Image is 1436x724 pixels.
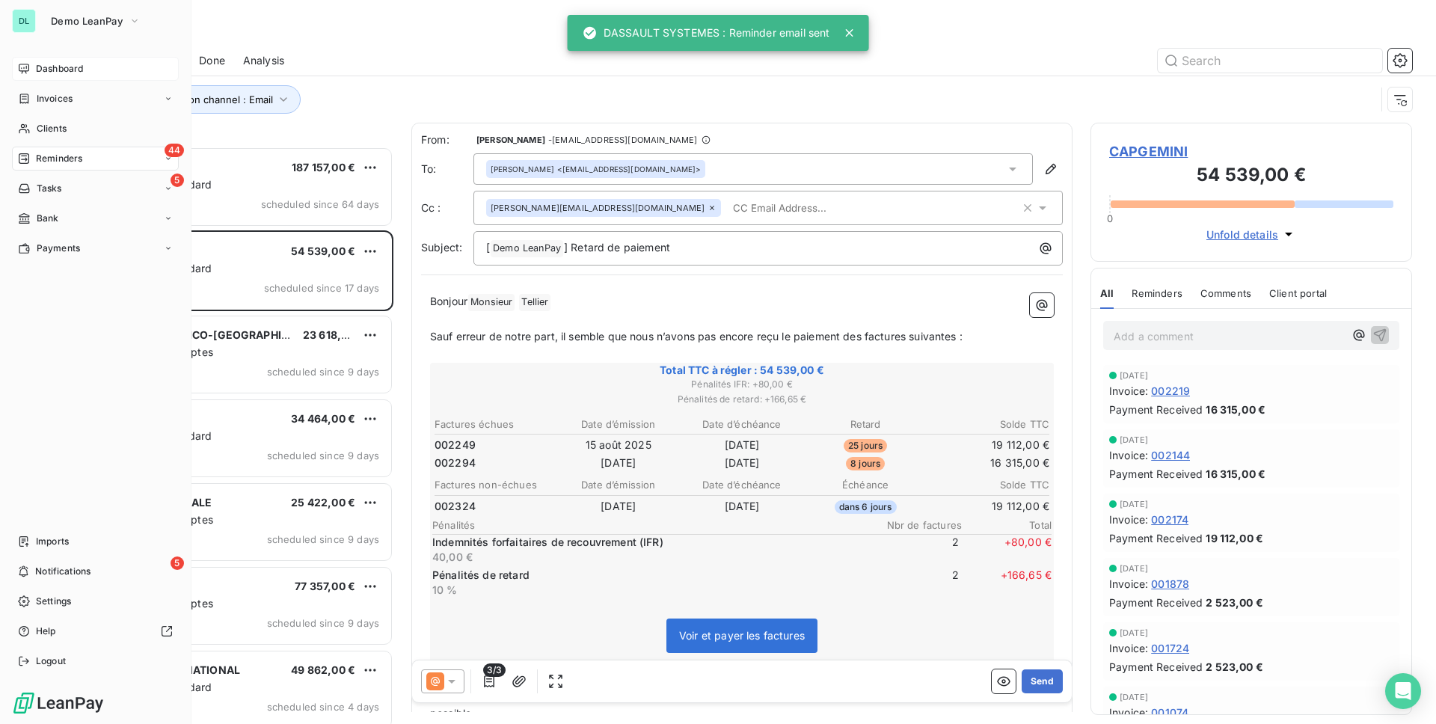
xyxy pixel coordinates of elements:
td: 19 112,00 € [928,437,1050,453]
span: Reminders [36,152,82,165]
span: Total [962,519,1052,531]
span: 2 [869,535,959,565]
span: [DATE] [1120,564,1148,573]
span: 5 [171,556,184,570]
span: 002174 [1151,512,1188,527]
a: Help [12,619,179,643]
span: 3/3 [483,663,506,677]
span: Logout [36,654,66,668]
button: Communication channel : Email [106,85,301,114]
span: Payment Received [1109,659,1203,675]
div: <[EMAIL_ADDRESS][DOMAIN_NAME]> [491,164,701,174]
p: Pénalités de retard [432,568,866,583]
span: Invoice : [1109,705,1148,720]
span: scheduled since 17 days [264,282,379,294]
span: 34 464,00 € [291,412,355,425]
span: 5 [171,174,184,187]
span: 002219 [1151,383,1190,399]
span: 16 315,00 € [1206,402,1265,417]
button: Unfold details [1202,226,1301,243]
label: Cc : [421,200,473,215]
p: 10 % [432,583,866,598]
span: Plan grands comptes [107,346,213,358]
span: ] Retard de paiement [564,241,670,254]
td: [DATE] [681,455,803,471]
span: Subject: [421,241,462,254]
span: 23 618,00 € [303,328,365,341]
span: 25 jours [844,439,887,452]
span: Tellier [519,294,550,311]
span: 187 157,00 € [292,161,355,174]
td: 15 août 2025 [557,437,679,453]
span: scheduled since 4 days [267,701,379,713]
span: Help [36,625,56,638]
span: 16 315,00 € [1206,466,1265,482]
span: [PERSON_NAME] [476,135,545,144]
span: Sauf erreur de notre part, il semble que nous n’avons pas encore reçu le paiement des factures su... [430,330,963,343]
span: Communication channel : Email [129,93,273,105]
th: Date d’échéance [681,417,803,432]
span: Plan grands comptes [107,513,213,526]
img: Logo LeanPay [12,691,105,715]
span: scheduled since 9 days [267,450,379,461]
td: [DATE] [681,437,803,453]
td: 19 112,00 € [928,498,1050,515]
input: Search [1158,49,1382,73]
th: Factures échues [434,417,556,432]
span: Plan grands comptes [107,597,213,610]
th: Solde TTC [928,417,1050,432]
span: 2 [869,568,959,598]
th: Retard [805,417,927,432]
span: Payment Received [1109,402,1203,417]
span: Bonjour [430,295,467,307]
span: All [1100,287,1114,299]
th: Factures non-échues [434,477,556,493]
span: Clients [37,122,67,135]
span: Invoice : [1109,512,1148,527]
td: 16 315,00 € [928,455,1050,471]
h3: 54 539,00 € [1109,162,1393,191]
span: Tasks [37,182,62,195]
td: [DATE] [557,498,679,515]
span: CAPGEMINI [1109,141,1393,162]
span: 002249 [435,438,476,452]
span: Payment Received [1109,530,1203,546]
label: To: [421,162,473,177]
span: Invoices [37,92,73,105]
span: 44 [165,144,184,157]
span: scheduled since 9 days [267,617,379,629]
span: Total TTC à régler : 54 539,00 € [432,363,1052,378]
span: Imports [36,535,69,548]
span: 19 112,00 € [1206,530,1263,546]
span: Reminders [1132,287,1182,299]
span: 2 523,00 € [1206,659,1263,675]
th: Date d’émission [557,417,679,432]
span: [DATE] [1120,435,1148,444]
div: DASSAULT SYSTEMES : Reminder email sent [583,19,830,46]
span: Done [199,53,225,68]
span: Pénalités de retard : + 166,65 € [432,393,1052,406]
span: [PERSON_NAME][EMAIL_ADDRESS][DOMAIN_NAME] [491,203,705,212]
span: Dashboard [36,62,83,76]
span: Monsieur [468,294,515,311]
span: 49 862,00 € [291,663,355,676]
span: Analysis [243,53,284,68]
div: grid [72,147,393,724]
p: 40,00 € [432,550,866,565]
td: [DATE] [681,498,803,515]
span: Pénalités IFR : + 80,00 € [432,378,1052,391]
p: Indemnités forfaitaires de recouvrement (IFR) [432,535,866,550]
span: 001724 [1151,640,1189,656]
div: Open Intercom Messenger [1385,673,1421,709]
div: DL [12,9,36,33]
span: [DATE] [1120,500,1148,509]
span: Comments [1200,287,1251,299]
td: [DATE] [557,455,679,471]
span: Nbr de factures [872,519,962,531]
span: Client portal [1269,287,1327,299]
span: 2 523,00 € [1206,595,1263,610]
span: 54 539,00 € [291,245,355,257]
th: Date d’émission [557,477,679,493]
span: + 80,00 € [962,535,1052,565]
span: Demo LeanPay [51,15,123,27]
